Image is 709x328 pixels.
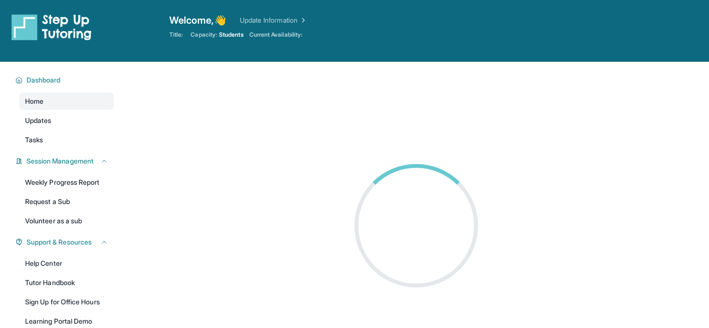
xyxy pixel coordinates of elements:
span: Session Management [27,156,94,166]
span: Dashboard [27,75,61,85]
a: Home [19,93,114,110]
button: Support & Resources [23,237,108,247]
span: Updates [25,116,52,125]
a: Tutor Handbook [19,274,114,291]
img: Chevron Right [298,15,307,25]
span: Title: [169,31,183,39]
a: Updates [19,112,114,129]
span: Capacity: [191,31,217,39]
span: Current Availability: [249,31,302,39]
span: Welcome, 👋 [169,14,226,27]
a: Sign Up for Office Hours [19,293,114,311]
span: Home [25,96,43,106]
button: Session Management [23,156,108,166]
a: Help Center [19,255,114,272]
a: Tasks [19,131,114,149]
a: Request a Sub [19,193,114,210]
a: Update Information [240,15,307,25]
span: Support & Resources [27,237,92,247]
a: Weekly Progress Report [19,174,114,191]
span: Students [219,31,244,39]
img: logo [12,14,92,41]
span: Tasks [25,135,43,145]
button: Dashboard [23,75,108,85]
a: Volunteer as a sub [19,212,114,230]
